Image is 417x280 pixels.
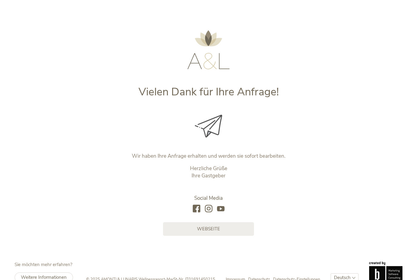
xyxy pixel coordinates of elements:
a: instagram [205,205,212,213]
a: Webseite [163,222,254,236]
p: Wir haben Ihre Anfrage erhalten und werden sie sofort bearbeiten. [82,153,335,160]
a: facebook [193,205,200,213]
a: youtube [217,205,225,213]
img: Vielen Dank für Ihre Anfrage! [195,115,222,137]
span: Webseite [197,226,220,232]
span: Social Media [194,195,223,202]
img: AMONTI & LUNARIS Wellnessresort [187,30,230,69]
span: Sie möchten mehr erfahren? [15,262,72,268]
p: Herzliche Grüße Ihre Gastgeber [82,165,335,180]
span: Vielen Dank für Ihre Anfrage! [138,84,279,99]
